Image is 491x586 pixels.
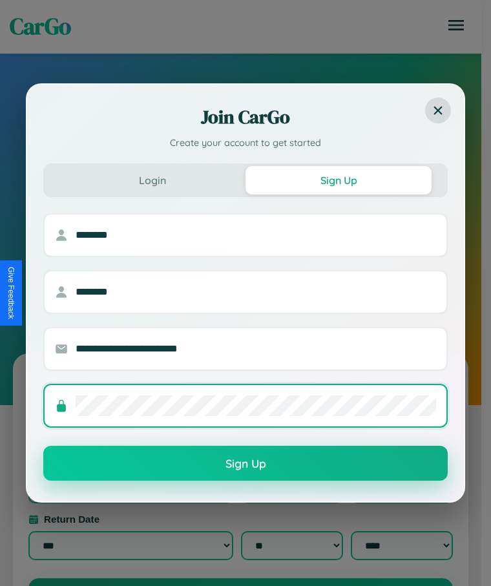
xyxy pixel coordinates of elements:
button: Login [59,166,245,194]
p: Create your account to get started [43,136,448,151]
div: Give Feedback [6,267,16,319]
h2: Join CarGo [43,104,448,130]
button: Sign Up [245,166,432,194]
button: Sign Up [43,446,448,481]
